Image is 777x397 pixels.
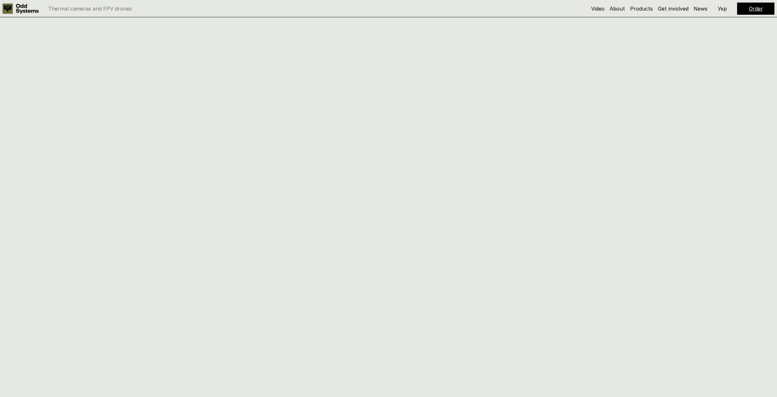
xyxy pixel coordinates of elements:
a: News [694,5,707,12]
a: Order [749,5,763,12]
a: Get involved [658,5,689,12]
p: Thermal cameras and FPV drones [48,6,132,11]
a: About [610,5,625,12]
a: Video [591,5,605,12]
p: Укр [718,6,727,11]
a: Products [630,5,653,12]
